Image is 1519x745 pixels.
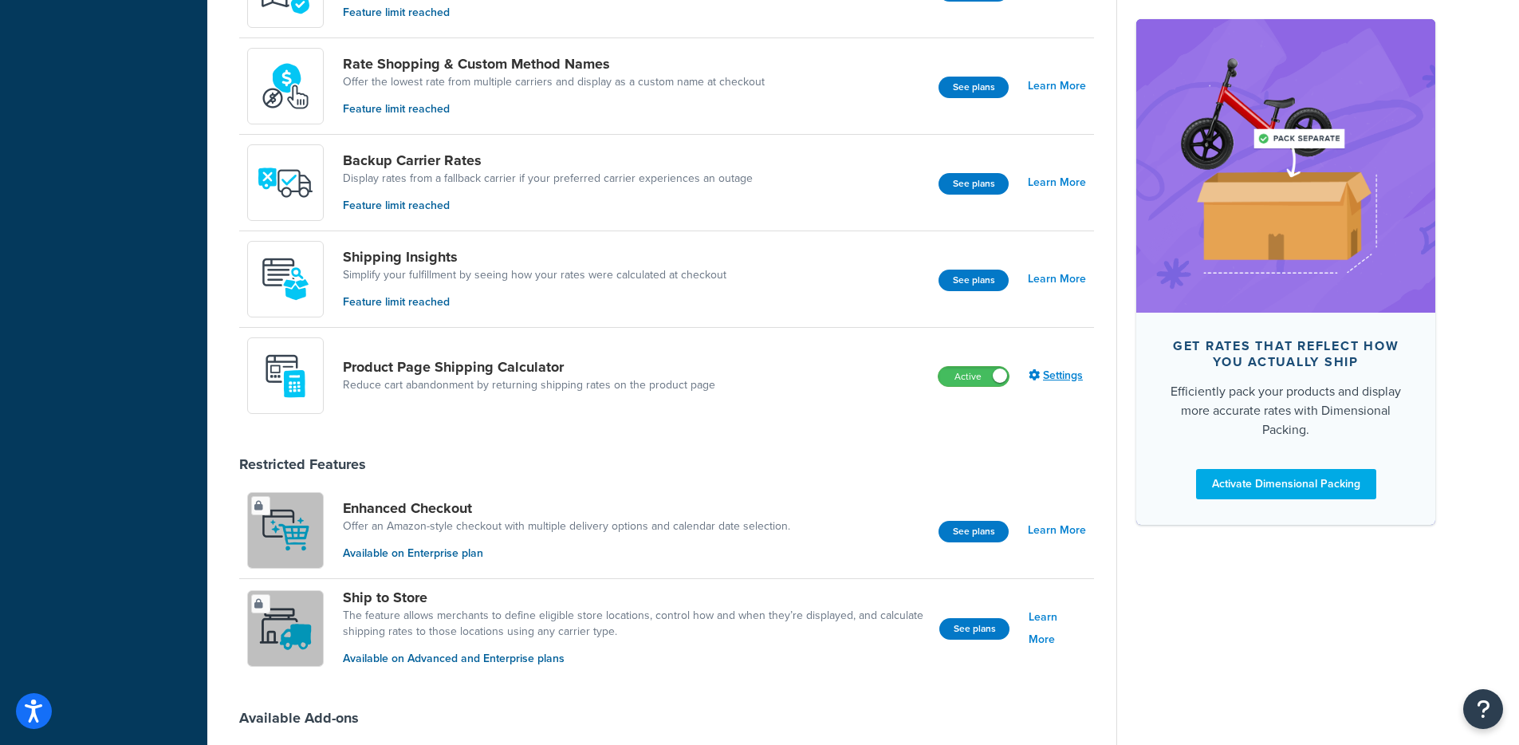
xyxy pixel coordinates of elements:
[343,589,927,606] a: Ship to Store
[1463,689,1503,729] button: Open Resource Center
[939,270,1009,291] button: See plans
[343,294,726,311] p: Feature limit reached
[343,152,753,169] a: Backup Carrier Rates
[1196,469,1376,499] a: Activate Dimensional Packing
[343,101,765,118] p: Feature limit reached
[343,650,927,668] p: Available on Advanced and Enterprise plans
[1028,171,1086,194] a: Learn More
[239,709,359,727] div: Available Add-ons
[939,521,1009,542] button: See plans
[343,499,790,517] a: Enhanced Checkout
[1160,43,1411,289] img: feature-image-dim-d40ad3071a2b3c8e08177464837368e35600d3c5e73b18a22c1e4bb210dc32ac.png
[343,55,765,73] a: Rate Shopping & Custom Method Names
[343,197,753,215] p: Feature limit reached
[343,171,753,187] a: Display rates from a fallback carrier if your preferred carrier experiences an outage
[258,348,313,404] img: +D8d0cXZM7VpdAAAAAElFTkSuQmCC
[343,74,765,90] a: Offer the lowest rate from multiple carriers and display as a custom name at checkout
[1028,519,1086,542] a: Learn More
[1162,382,1410,440] div: Efficiently pack your products and display more accurate rates with Dimensional Packing.
[343,358,715,376] a: Product Page Shipping Calculator
[343,545,790,562] p: Available on Enterprise plan
[343,518,790,534] a: Offer an Amazon-style checkout with multiple delivery options and calendar date selection.
[1028,268,1086,290] a: Learn More
[1029,365,1086,387] a: Settings
[343,608,927,640] a: The feature allows merchants to define eligible store locations, control how and when they’re dis...
[343,267,726,283] a: Simplify your fulfillment by seeing how your rates were calculated at checkout
[343,377,715,393] a: Reduce cart abandonment by returning shipping rates on the product page
[1029,606,1086,651] a: Learn More
[258,58,313,114] img: icon-duo-feat-rate-shopping-ecdd8bed.png
[1162,338,1410,370] div: Get rates that reflect how you actually ship
[239,455,366,473] div: Restricted Features
[258,251,313,307] img: Acw9rhKYsOEjAAAAAElFTkSuQmCC
[258,155,313,211] img: icon-duo-feat-backup-carrier-4420b188.png
[343,248,726,266] a: Shipping Insights
[939,77,1009,98] button: See plans
[343,4,748,22] p: Feature limit reached
[939,618,1009,640] button: See plans
[1028,75,1086,97] a: Learn More
[939,367,1009,386] label: Active
[939,173,1009,195] button: See plans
